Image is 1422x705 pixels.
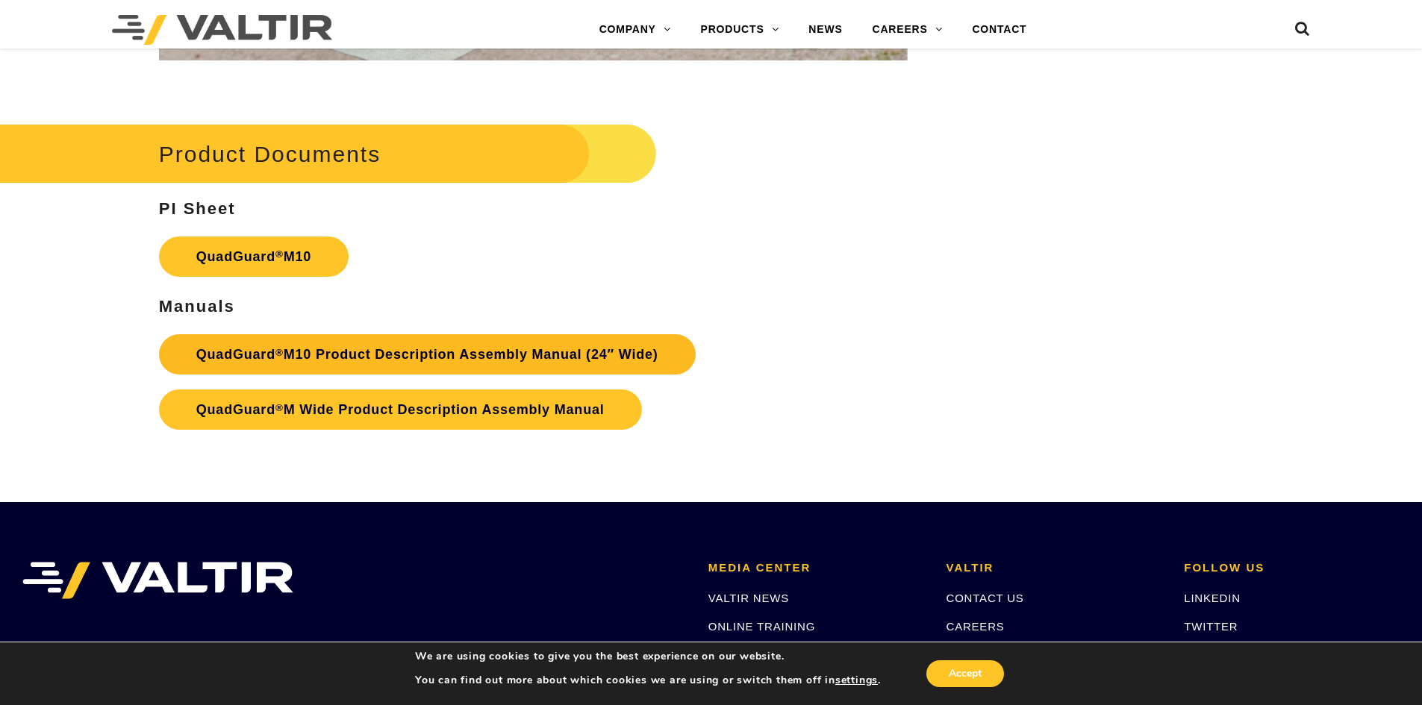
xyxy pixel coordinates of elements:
[858,15,958,45] a: CAREERS
[584,15,686,45] a: COMPANY
[275,248,284,260] sup: ®
[159,334,696,375] a: QuadGuard®M10 Product Description Assembly Manual (24″ Wide)
[415,650,881,663] p: We are using cookies to give you the best experience on our website.
[957,15,1041,45] a: CONTACT
[159,236,349,277] a: QuadGuard®M10
[275,347,284,358] sup: ®
[1184,592,1241,604] a: LINKEDIN
[708,592,789,604] a: VALTIR NEWS
[275,402,284,413] sup: ®
[159,297,235,316] strong: Manuals
[1184,620,1238,633] a: TWITTER
[947,592,1024,604] a: CONTACT US
[159,389,642,430] a: QuadGuard®M Wide Product Description Assembly Manual
[159,199,236,218] strong: PI Sheet
[708,620,815,633] a: ONLINE TRAINING
[1184,562,1400,574] h2: FOLLOW US
[793,15,857,45] a: NEWS
[947,620,1005,633] a: CAREERS
[947,562,1162,574] h2: VALTIR
[926,660,1004,687] button: Accept
[112,15,332,45] img: Valtir
[686,15,794,45] a: PRODUCTS
[22,562,293,599] img: VALTIR
[835,674,878,687] button: settings
[415,674,881,687] p: You can find out more about which cookies we are using or switch them off in .
[708,562,924,574] h2: MEDIA CENTER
